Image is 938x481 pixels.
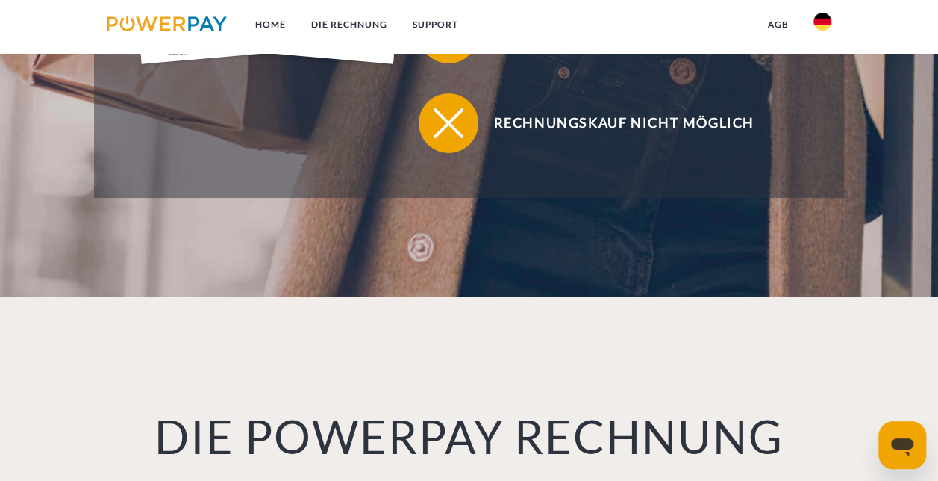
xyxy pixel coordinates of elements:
[441,93,807,153] span: Rechnungskauf nicht möglich
[400,11,471,38] a: SUPPORT
[813,13,831,31] img: de
[419,93,807,153] button: Rechnungskauf nicht möglich
[419,4,807,63] button: Hilfe-Center
[243,11,298,38] a: Home
[878,421,926,469] iframe: Schaltfläche zum Öffnen des Messaging-Fensters
[298,11,400,38] a: DIE RECHNUNG
[106,409,833,466] h1: DIE POWERPAY RECHNUNG
[107,16,227,31] img: logo-powerpay.svg
[430,105,467,142] img: qb_close.svg
[754,11,801,38] a: agb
